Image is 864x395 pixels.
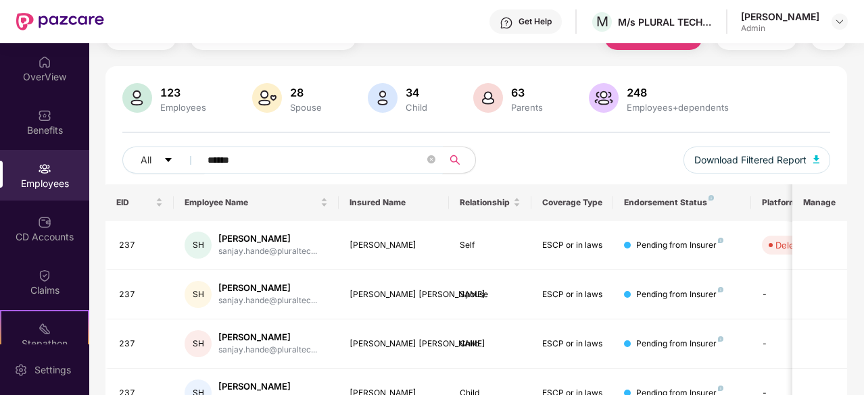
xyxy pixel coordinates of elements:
span: Download Filtered Report [694,153,807,167]
button: Allcaret-down [122,147,205,174]
div: Spouse [460,288,521,301]
div: Stepathon [1,337,88,350]
div: SH [185,232,212,259]
img: svg+xml;base64,PHN2ZyBpZD0iQ0RfQWNjb3VudHMiIGRhdGEtbmFtZT0iQ0QgQWNjb3VudHMiIHhtbG5zPSJodHRwOi8vd3... [38,215,51,229]
span: Employee Name [185,197,318,208]
div: [PERSON_NAME] [741,10,819,23]
div: [PERSON_NAME] [PERSON_NAME] [350,288,438,301]
div: Child [403,102,430,113]
div: sanjay.hande@pluraltec... [218,294,317,307]
div: Employees+dependents [624,102,731,113]
div: Platform Status [762,197,836,208]
div: ESCP or in laws [542,288,603,301]
div: M/s PLURAL TECHNOLOGY PRIVATE LIMITED [618,16,713,28]
div: Parents [508,102,546,113]
div: 34 [403,86,430,99]
div: Pending from Insurer [636,239,723,252]
div: [PERSON_NAME] [218,380,317,393]
div: [PERSON_NAME] [218,331,317,344]
div: [PERSON_NAME] [218,282,317,294]
div: [PERSON_NAME] [350,239,438,252]
img: svg+xml;base64,PHN2ZyB4bWxucz0iaHR0cDovL3d3dy53My5vcmcvMjAwMC9zdmciIHhtbG5zOnhsaW5rPSJodHRwOi8vd3... [813,155,820,163]
th: Coverage Type [531,184,614,221]
div: SH [185,330,212,357]
img: svg+xml;base64,PHN2ZyBpZD0iRHJvcGRvd24tMzJ4MzIiIHhtbG5zPSJodHRwOi8vd3d3LnczLm9yZy8yMDAwL3N2ZyIgd2... [834,16,845,27]
div: 237 [119,239,164,252]
img: svg+xml;base64,PHN2ZyB4bWxucz0iaHR0cDovL3d3dy53My5vcmcvMjAwMC9zdmciIHhtbG5zOnhsaW5rPSJodHRwOi8vd3... [368,83,398,113]
img: svg+xml;base64,PHN2ZyB4bWxucz0iaHR0cDovL3d3dy53My5vcmcvMjAwMC9zdmciIHhtbG5zOnhsaW5rPSJodHRwOi8vd3... [473,83,503,113]
img: svg+xml;base64,PHN2ZyB4bWxucz0iaHR0cDovL3d3dy53My5vcmcvMjAwMC9zdmciIHhtbG5zOnhsaW5rPSJodHRwOi8vd3... [589,83,619,113]
span: M [596,14,608,30]
img: svg+xml;base64,PHN2ZyB4bWxucz0iaHR0cDovL3d3dy53My5vcmcvMjAwMC9zdmciIHdpZHRoPSIyMSIgaGVpZ2h0PSIyMC... [38,322,51,336]
div: ESCP or in laws [542,239,603,252]
span: caret-down [164,155,173,166]
div: Deleted [775,238,808,252]
img: svg+xml;base64,PHN2ZyBpZD0iSGVscC0zMngzMiIgeG1sbnM9Imh0dHA6Ly93d3cudzMub3JnLzIwMDAvc3ZnIiB3aWR0aD... [500,16,513,30]
div: Pending from Insurer [636,288,723,301]
div: sanjay.hande@pluraltec... [218,245,317,258]
th: EID [105,184,174,221]
img: svg+xml;base64,PHN2ZyBpZD0iQmVuZWZpdHMiIHhtbG5zPSJodHRwOi8vd3d3LnczLm9yZy8yMDAwL3N2ZyIgd2lkdGg9Ij... [38,109,51,122]
td: - [751,319,847,369]
span: All [141,153,151,167]
div: [PERSON_NAME] [PERSON_NAME] [350,338,438,350]
div: 28 [287,86,325,99]
div: ESCP or in laws [542,338,603,350]
th: Relationship [449,184,531,221]
div: Get Help [519,16,552,27]
div: sanjay.hande@pluraltec... [218,344,317,357]
img: svg+xml;base64,PHN2ZyB4bWxucz0iaHR0cDovL3d3dy53My5vcmcvMjAwMC9zdmciIHhtbG5zOnhsaW5rPSJodHRwOi8vd3... [252,83,282,113]
img: svg+xml;base64,PHN2ZyB4bWxucz0iaHR0cDovL3d3dy53My5vcmcvMjAwMC9zdmciIHdpZHRoPSI4IiBoZWlnaHQ9IjgiIH... [718,336,723,342]
div: Pending from Insurer [636,338,723,350]
td: - [751,270,847,319]
div: Spouse [287,102,325,113]
img: svg+xml;base64,PHN2ZyB4bWxucz0iaHR0cDovL3d3dy53My5vcmcvMjAwMC9zdmciIHhtbG5zOnhsaW5rPSJodHRwOi8vd3... [122,83,152,113]
img: svg+xml;base64,PHN2ZyBpZD0iRW1wbG95ZWVzIiB4bWxucz0iaHR0cDovL3d3dy53My5vcmcvMjAwMC9zdmciIHdpZHRoPS... [38,162,51,176]
img: svg+xml;base64,PHN2ZyB4bWxucz0iaHR0cDovL3d3dy53My5vcmcvMjAwMC9zdmciIHdpZHRoPSI4IiBoZWlnaHQ9IjgiIH... [718,238,723,243]
img: svg+xml;base64,PHN2ZyB4bWxucz0iaHR0cDovL3d3dy53My5vcmcvMjAwMC9zdmciIHdpZHRoPSI4IiBoZWlnaHQ9IjgiIH... [718,287,723,292]
img: New Pazcare Logo [16,13,104,30]
div: 237 [119,338,164,350]
div: 237 [119,288,164,301]
button: Download Filtered Report [683,147,831,174]
div: Settings [30,363,75,377]
span: close-circle [427,155,435,163]
div: Child [460,338,521,350]
span: close-circle [427,154,435,167]
div: Admin [741,23,819,34]
th: Employee Name [174,184,339,221]
span: Relationship [460,197,510,208]
img: svg+xml;base64,PHN2ZyBpZD0iSG9tZSIgeG1sbnM9Imh0dHA6Ly93d3cudzMub3JnLzIwMDAvc3ZnIiB3aWR0aD0iMjAiIG... [38,55,51,69]
button: search [442,147,476,174]
div: 248 [624,86,731,99]
span: EID [116,197,153,208]
div: SH [185,281,212,308]
th: Insured Name [339,184,449,221]
img: svg+xml;base64,PHN2ZyBpZD0iU2V0dGluZy0yMHgyMCIgeG1sbnM9Imh0dHA6Ly93d3cudzMub3JnLzIwMDAvc3ZnIiB3aW... [14,363,28,377]
div: [PERSON_NAME] [218,232,317,245]
img: svg+xml;base64,PHN2ZyB4bWxucz0iaHR0cDovL3d3dy53My5vcmcvMjAwMC9zdmciIHdpZHRoPSI4IiBoZWlnaHQ9IjgiIH... [718,386,723,391]
div: 123 [158,86,209,99]
div: Employees [158,102,209,113]
div: Self [460,239,521,252]
img: svg+xml;base64,PHN2ZyBpZD0iQ2xhaW0iIHhtbG5zPSJodHRwOi8vd3d3LnczLm9yZy8yMDAwL3N2ZyIgd2lkdGg9IjIwIi... [38,269,51,282]
span: search [442,155,469,165]
div: 63 [508,86,546,99]
img: svg+xml;base64,PHN2ZyB4bWxucz0iaHR0cDovL3d3dy53My5vcmcvMjAwMC9zdmciIHdpZHRoPSI4IiBoZWlnaHQ9IjgiIH... [709,195,714,201]
th: Manage [792,184,847,221]
div: Endorsement Status [624,197,740,208]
